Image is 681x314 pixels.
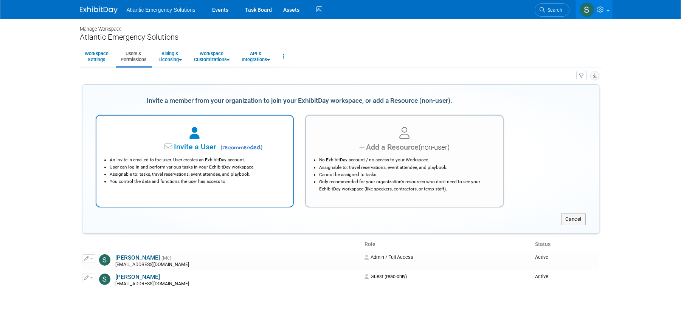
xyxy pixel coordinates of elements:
[127,142,216,151] span: Invite a User
[115,274,160,280] a: [PERSON_NAME]
[535,254,548,260] span: Active
[319,178,493,193] li: Only recommended for your organization's resources who don't need to see your ExhibitDay workspac...
[96,93,504,109] div: Invite a member from your organization to join your ExhibitDay workspace, or add a Resource (non-...
[237,47,275,66] a: API &Integrations
[80,19,602,32] div: Manage Workspace
[261,144,263,151] span: )
[419,143,450,152] span: (non-user)
[110,178,284,185] li: You control the data and functions the user has access to.
[115,281,360,287] div: [EMAIL_ADDRESS][DOMAIN_NAME]
[319,171,493,178] li: Cannot be assigned to tasks.
[365,274,407,279] span: Guest (read-only)
[535,3,569,17] a: Search
[532,238,599,251] th: Status
[561,213,586,225] button: Cancel
[99,274,110,285] img: Stephanie Hood
[220,144,223,151] span: (
[80,6,118,14] img: ExhibitDay
[319,156,493,164] li: No ExhibitDay account / no access to your Workspace.
[161,255,171,261] span: (Me)
[580,3,594,17] img: Stephanie Hood
[80,47,113,66] a: WorkspaceSettings
[127,7,195,13] span: Atlantic Emergency Solutions
[315,142,493,153] div: Add a Resource
[115,262,360,268] div: [EMAIL_ADDRESS][DOMAIN_NAME]
[189,47,234,66] a: WorkspaceCustomizations
[154,47,187,66] a: Billing &Licensing
[110,171,284,178] li: Assignable to: tasks, travel reservations, event attendee, and playbook.
[218,143,262,152] span: recommended
[361,238,532,251] th: Role
[535,274,548,279] span: Active
[99,254,110,266] img: Stephanie Hood
[365,254,413,260] span: Admin / Full Access
[116,47,151,66] a: Users &Permissions
[80,32,602,42] div: Atlantic Emergency Solutions
[110,156,284,164] li: An invite is emailed to the user. User creates an ExhibitDay account.
[115,254,160,261] a: [PERSON_NAME]
[545,7,562,13] span: Search
[319,164,493,171] li: Assignable to: travel reservations, event attendee, and playbook.
[110,164,284,171] li: User can log in and perform various tasks in your ExhibitDay workspace.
